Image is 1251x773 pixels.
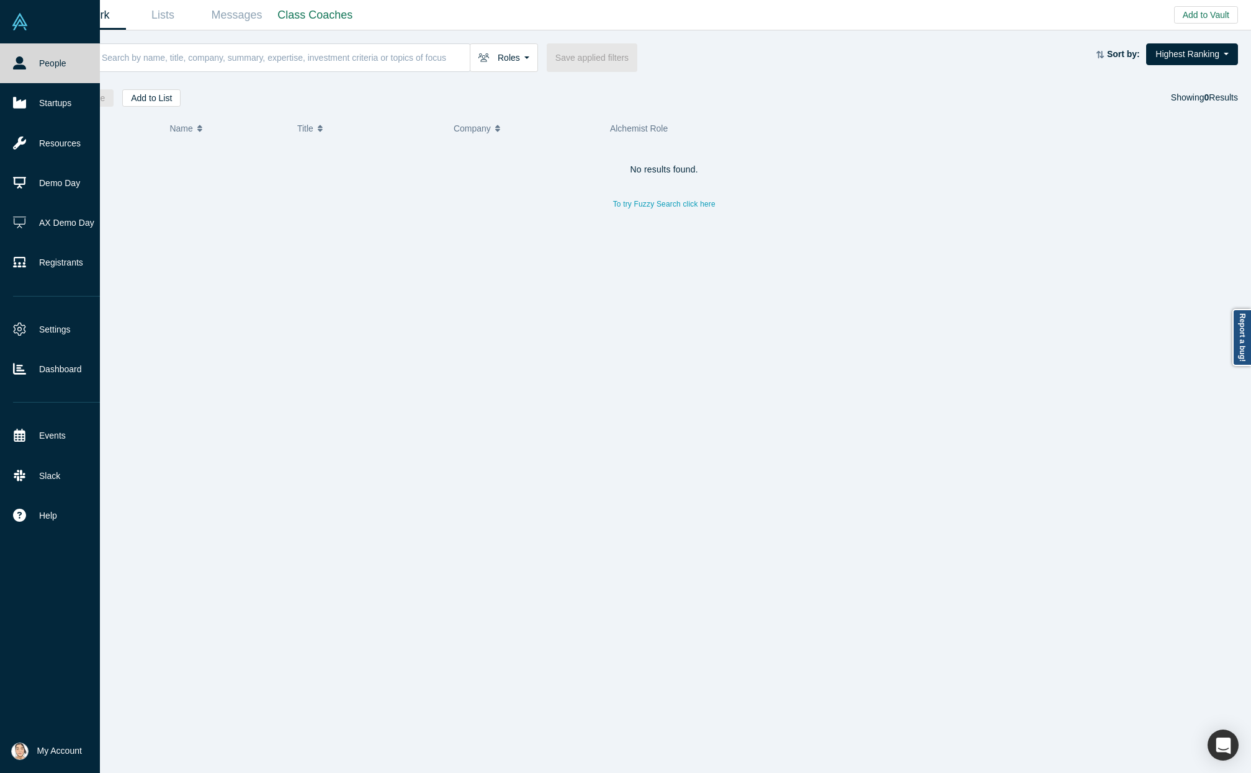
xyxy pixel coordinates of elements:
[610,123,668,133] span: Alchemist Role
[604,196,724,212] button: To try Fuzzy Search click here
[454,115,597,141] button: Company
[1204,92,1238,102] span: Results
[1232,309,1251,366] a: Report a bug!
[1171,89,1238,107] div: Showing
[297,115,441,141] button: Title
[454,115,491,141] span: Company
[122,89,181,107] button: Add to List
[126,1,200,30] a: Lists
[169,115,192,141] span: Name
[1146,43,1238,65] button: Highest Ranking
[297,115,313,141] span: Title
[39,509,57,522] span: Help
[1204,92,1209,102] strong: 0
[101,43,470,72] input: Search by name, title, company, summary, expertise, investment criteria or topics of focus
[547,43,637,72] button: Save applied filters
[470,43,538,72] button: Roles
[11,13,29,30] img: Alchemist Vault Logo
[169,115,284,141] button: Name
[1174,6,1238,24] button: Add to Vault
[200,1,274,30] a: Messages
[11,743,29,760] img: Natasha Lowery's Account
[274,1,357,30] a: Class Coaches
[1107,49,1140,59] strong: Sort by:
[37,744,82,757] span: My Account
[11,743,82,760] button: My Account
